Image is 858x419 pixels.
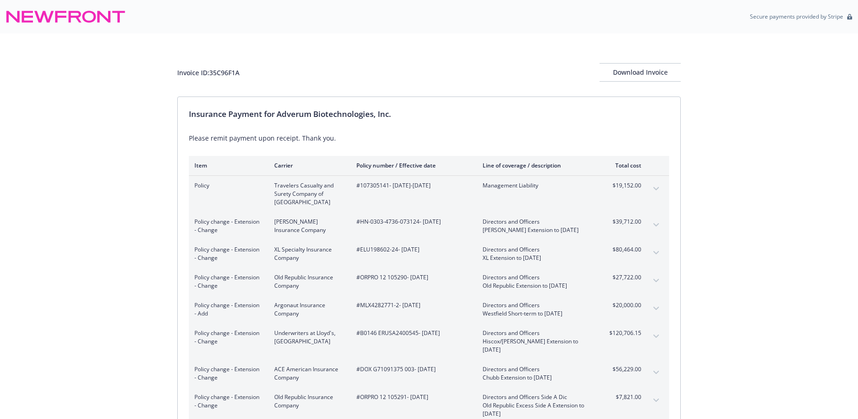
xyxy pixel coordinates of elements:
span: Policy [194,181,259,190]
span: Directors and Officers [483,218,592,226]
div: Invoice ID: 35C96F1A [177,68,239,77]
span: #HN-0303-4736-073124 - [DATE] [356,218,468,226]
span: Underwriters at Lloyd's, [GEOGRAPHIC_DATA] [274,329,342,346]
span: $27,722.00 [606,273,641,282]
span: Policy change - Extension - Change [194,329,259,346]
span: Directors and Officers [483,245,592,254]
span: Old Republic Insurance Company [274,393,342,410]
span: Directors and Officers Side A DicOld Republic Excess Side A Extension to [DATE] [483,393,592,418]
span: Travelers Casualty and Surety Company of [GEOGRAPHIC_DATA] [274,181,342,206]
span: $20,000.00 [606,301,641,309]
span: Directors and OfficersWestfield Short-term to [DATE] [483,301,592,318]
div: Policy change - Extension - ChangeOld Republic Insurance Company#ORPRO 12 105290- [DATE]Directors... [189,268,669,296]
div: PolicyTravelers Casualty and Surety Company of [GEOGRAPHIC_DATA]#107305141- [DATE]-[DATE]Manageme... [189,176,669,212]
span: Argonaut Insurance Company [274,301,342,318]
span: #DOX G71091375 003 - [DATE] [356,365,468,374]
button: expand content [649,393,664,408]
div: Policy change - Extension - ChangeXL Specialty Insurance Company#ELU198602-24- [DATE]Directors an... [189,240,669,268]
div: Item [194,161,259,169]
span: Directors and Officers [483,301,592,309]
span: Directors and OfficersXL Extension to [DATE] [483,245,592,262]
span: ACE American Insurance Company [274,365,342,382]
button: expand content [649,365,664,380]
div: Line of coverage / description [483,161,592,169]
span: $56,229.00 [606,365,641,374]
span: Old Republic Extension to [DATE] [483,282,592,290]
span: [PERSON_NAME] Insurance Company [274,218,342,234]
div: Policy change - Extension - ChangeACE American Insurance Company#DOX G71091375 003- [DATE]Directo... [189,360,669,387]
span: Policy change - Extension - Change [194,218,259,234]
div: Please remit payment upon receipt. Thank you. [189,133,669,143]
span: #B0146 ERUSA2400545 - [DATE] [356,329,468,337]
span: XL Extension to [DATE] [483,254,592,262]
button: expand content [649,181,664,196]
span: Directors and Officers [483,329,592,337]
div: Total cost [606,161,641,169]
span: Directors and Officers [483,273,592,282]
span: #ORPRO 12 105291 - [DATE] [356,393,468,401]
span: Westfield Short-term to [DATE] [483,309,592,318]
span: Hiscox/[PERSON_NAME] Extension to [DATE] [483,337,592,354]
span: Old Republic Insurance Company [274,273,342,290]
div: Policy number / Effective date [356,161,468,169]
span: Policy change - Extension - Change [194,273,259,290]
div: Download Invoice [600,64,681,81]
span: Chubb Extension to [DATE] [483,374,592,382]
span: Policy change - Extension - Change [194,365,259,382]
span: #ELU198602-24 - [DATE] [356,245,468,254]
span: $120,706.15 [606,329,641,337]
span: Directors and Officers [483,365,592,374]
span: Policy change - Extension - Change [194,393,259,410]
button: expand content [649,245,664,260]
span: #MLX4282771-2 - [DATE] [356,301,468,309]
div: Insurance Payment for Adverum Biotechnologies, Inc. [189,108,669,120]
span: Directors and OfficersChubb Extension to [DATE] [483,365,592,382]
button: expand content [649,301,664,316]
div: Carrier [274,161,342,169]
span: $39,712.00 [606,218,641,226]
span: XL Specialty Insurance Company [274,245,342,262]
span: Directors and Officers[PERSON_NAME] Extension to [DATE] [483,218,592,234]
button: expand content [649,329,664,344]
span: $19,152.00 [606,181,641,190]
span: Directors and OfficersOld Republic Extension to [DATE] [483,273,592,290]
span: Management Liability [483,181,592,190]
div: Policy change - Extension - ChangeUnderwriters at Lloyd's, [GEOGRAPHIC_DATA]#B0146 ERUSA2400545- ... [189,323,669,360]
span: Old Republic Excess Side A Extension to [DATE] [483,401,592,418]
span: Directors and OfficersHiscox/[PERSON_NAME] Extension to [DATE] [483,329,592,354]
span: $7,821.00 [606,393,641,401]
span: $80,464.00 [606,245,641,254]
span: Policy change - Extension - Add [194,301,259,318]
div: Policy change - Extension - Change[PERSON_NAME] Insurance Company#HN-0303-4736-073124- [DATE]Dire... [189,212,669,240]
p: Secure payments provided by Stripe [750,13,843,20]
button: expand content [649,273,664,288]
span: [PERSON_NAME] Extension to [DATE] [483,226,592,234]
button: Download Invoice [600,63,681,82]
div: Policy change - Extension - AddArgonaut Insurance Company#MLX4282771-2- [DATE]Directors and Offic... [189,296,669,323]
span: #107305141 - [DATE]-[DATE] [356,181,468,190]
span: #ORPRO 12 105290 - [DATE] [356,273,468,282]
span: Policy change - Extension - Change [194,245,259,262]
span: Directors and Officers Side A Dic [483,393,592,401]
button: expand content [649,218,664,232]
